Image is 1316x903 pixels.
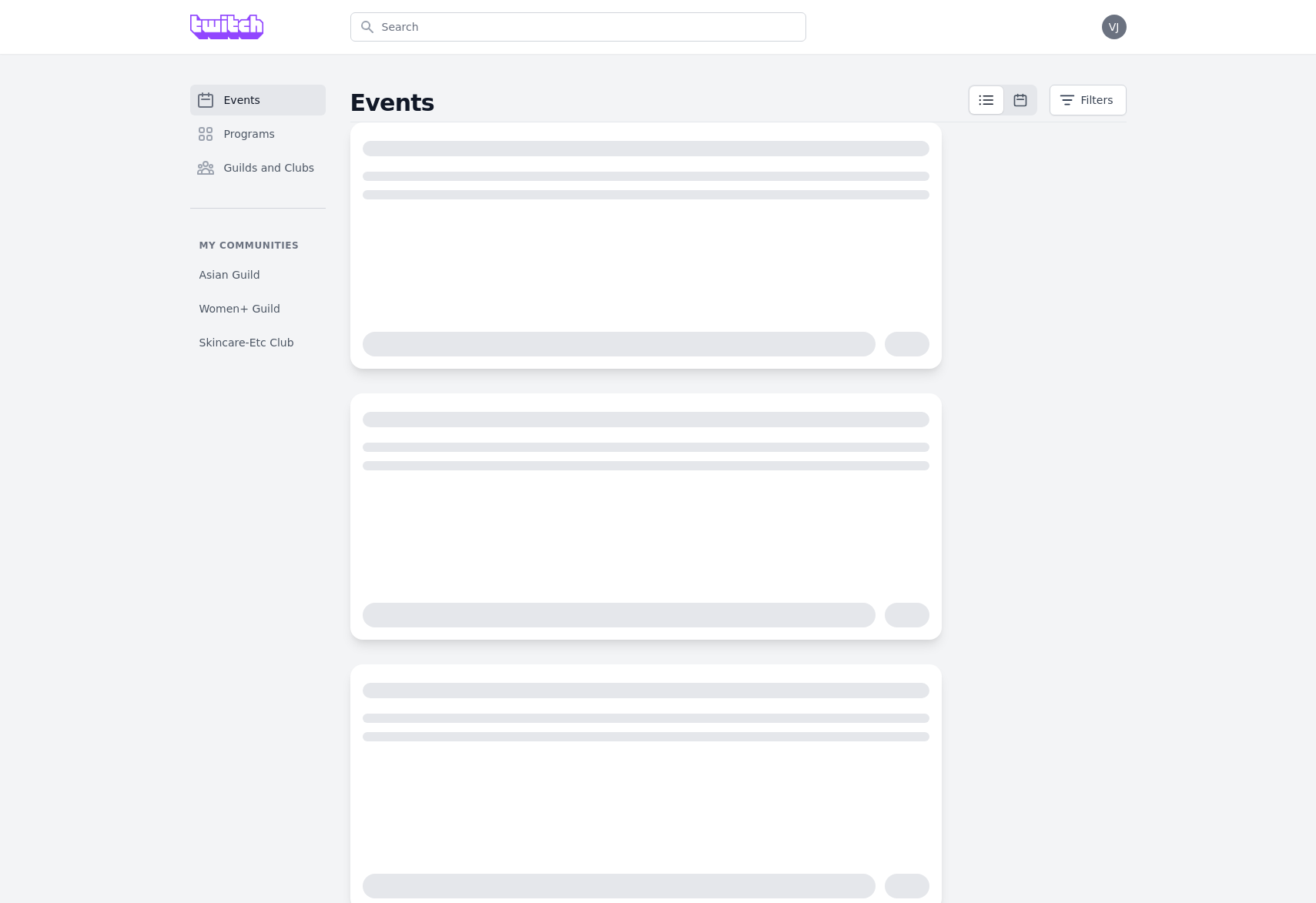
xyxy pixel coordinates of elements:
[199,301,280,316] span: Women+ Guild
[224,92,260,108] span: Events
[199,267,260,283] span: Asian Guild
[190,85,326,115] a: Events
[190,295,326,323] a: Women+ Guild
[1109,22,1120,32] span: VJ
[190,85,326,356] nav: Sidebar
[350,12,806,42] input: Search
[190,239,326,252] p: My communities
[199,335,294,350] span: Skincare-Etc Club
[1050,85,1127,115] button: Filters
[1102,15,1127,39] button: VJ
[190,261,326,289] a: Asian Guild
[190,152,326,183] a: Guilds and Clubs
[224,126,275,142] span: Programs
[190,119,326,149] a: Programs
[190,15,264,39] img: Grove
[190,329,326,356] a: Skincare-Etc Club
[350,89,968,117] h2: Events
[224,160,315,176] span: Guilds and Clubs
